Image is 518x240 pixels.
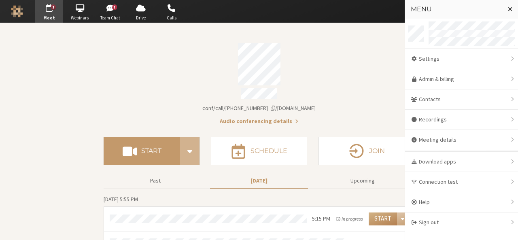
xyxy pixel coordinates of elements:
[405,110,518,130] div: Recordings
[312,215,330,223] div: 5:15 PM
[405,152,518,172] div: Download apps
[104,137,180,165] button: Start
[405,192,518,212] div: Help
[35,15,63,21] span: Meet
[405,89,518,110] div: Contacts
[202,104,316,113] button: Copy my meeting room linkCopy my meeting room link
[220,117,298,125] button: Audio conferencing details
[180,137,200,165] div: Start conference options
[397,212,408,225] div: Open menu
[104,195,138,203] span: [DATE] 5:55 PM
[51,4,56,10] div: 1
[314,174,412,188] button: Upcoming
[96,15,125,21] span: Team Chat
[66,15,94,21] span: Webinars
[104,37,414,125] section: Account details
[11,5,23,17] img: Iotum
[405,130,518,150] div: Meeting details
[251,148,287,154] h4: Schedule
[411,6,501,13] h3: Menu
[336,215,363,223] em: in progress
[141,148,161,154] h4: Start
[112,4,117,10] div: 1
[405,172,518,192] div: Connection test
[210,174,308,188] button: [DATE]
[106,174,204,188] button: Past
[127,15,155,21] span: Drive
[157,15,186,21] span: Calls
[318,137,414,165] button: Join
[369,148,385,154] h4: Join
[405,212,518,232] div: Sign out
[369,212,397,225] button: Start
[202,104,316,112] span: Copy my meeting room link
[211,137,307,165] button: Schedule
[405,69,518,89] a: Admin & billing
[405,49,518,69] div: Settings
